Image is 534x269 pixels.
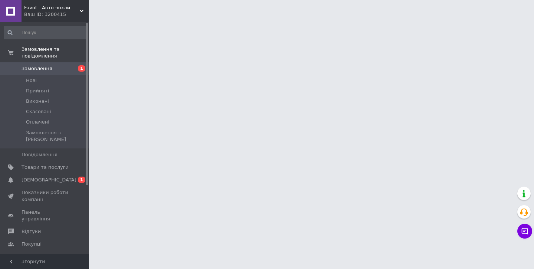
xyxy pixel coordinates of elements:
input: Пошук [4,26,88,39]
span: Нові [26,77,37,84]
span: [DEMOGRAPHIC_DATA] [22,177,76,183]
button: Чат з покупцем [517,224,532,239]
span: Favot - Авто чохли [24,4,80,11]
span: Скасовані [26,108,51,115]
span: Відгуки [22,228,41,235]
span: Замовлення з [PERSON_NAME] [26,129,87,143]
span: Виконані [26,98,49,105]
span: Оплачені [26,119,49,125]
span: Повідомлення [22,151,57,158]
span: Покупці [22,241,42,247]
span: Показники роботи компанії [22,189,69,203]
span: 1 [78,177,85,183]
span: Прийняті [26,88,49,94]
span: Замовлення та повідомлення [22,46,89,59]
span: Замовлення [22,65,52,72]
span: Товари та послуги [22,164,69,171]
div: Ваш ID: 3200415 [24,11,89,18]
span: Каталог ProSale [22,254,62,260]
span: Панель управління [22,209,69,222]
span: 1 [78,65,85,72]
